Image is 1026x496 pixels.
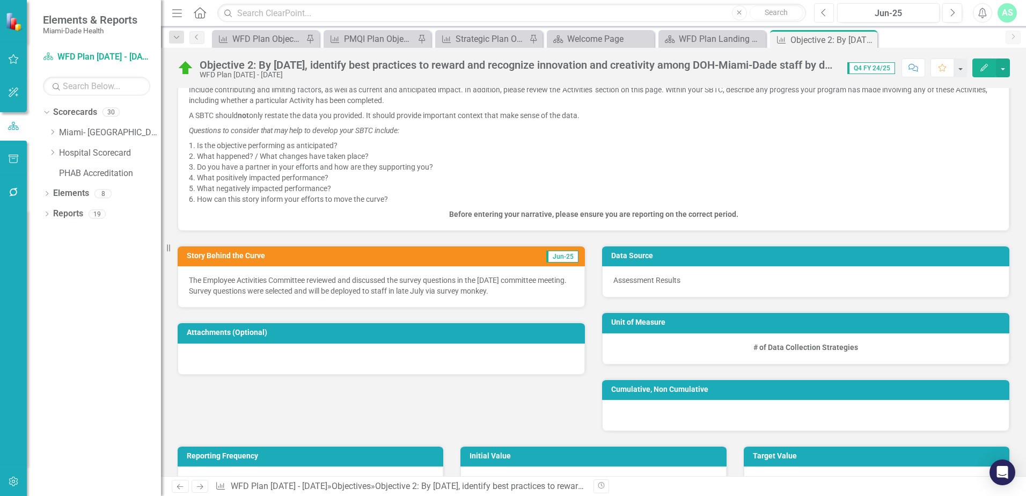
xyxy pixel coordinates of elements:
[841,7,936,20] div: Jun-25
[449,210,738,218] strong: Before entering your narrative, please ensure you are reporting on the correct period.
[790,33,875,47] div: Objective 2: By [DATE], identify best practices to reward and recognize innovation and creativity...
[189,108,998,123] p: A SBTC should only restate the data you provided. It should provide important context that make s...
[197,162,998,172] li: Do you have a partner in your efforts and how are they supporting you?
[187,329,580,337] h3: Attachments (Optional)
[53,208,83,220] a: Reports
[613,276,680,285] span: Assessment Results
[753,343,858,352] strong: # of Data Collection Strategies
[215,480,585,493] div: » »
[5,12,24,31] img: ClearPoint Strategy
[187,452,438,460] h3: Reporting Frequency
[990,459,1015,485] div: Open Intercom Messenger
[89,209,106,218] div: 19
[197,194,998,205] li: How can this story inform your efforts to move the curve?
[43,26,137,35] small: Miami-Dade Health
[837,3,940,23] button: Jun-25
[456,32,526,46] div: Strategic Plan Objective Report - 6/25
[611,252,1004,260] h3: Data Source
[215,32,303,46] a: WFD Plan Objective Report - 6/25
[200,59,837,71] div: Objective 2: By [DATE], identify best practices to reward and recognize innovation and creativity...
[177,60,194,77] img: On Track
[611,385,1004,393] h3: Cumulative, Non Cumulative
[197,172,998,183] li: What positively impacted performance?
[43,13,137,26] span: Elements & Reports
[998,3,1017,23] button: AS
[549,32,651,46] a: Welcome Page
[59,167,161,180] a: PHAB Accreditation
[332,481,371,491] a: Objectives
[217,4,806,23] input: Search ClearPoint...
[189,275,574,296] p: The Employee Activities Committee reviewed and discussed the survey questions in the [DATE] commi...
[546,251,578,262] span: Jun-25
[59,147,161,159] a: Hospital Scorecard
[43,77,150,96] input: Search Below...
[53,106,97,119] a: Scorecards
[611,318,1004,326] h3: Unit of Measure
[847,62,895,74] span: Q4 FY 24/25
[94,189,112,198] div: 8
[438,32,526,46] a: Strategic Plan Objective Report - 6/25
[567,32,651,46] div: Welcome Page
[187,252,463,260] h3: Story Behind the Curve
[189,82,998,108] p: Include contributing and limiting factors, as well as current and anticipated impact. In addition...
[765,8,788,17] span: Search
[59,127,161,139] a: Miami- [GEOGRAPHIC_DATA]
[197,140,998,151] li: Is the objective performing as anticipated?
[197,183,998,194] li: What negatively impacted performance?
[753,452,1004,460] h3: Target Value
[53,187,89,200] a: Elements
[679,32,763,46] div: WFD Plan Landing Page
[189,126,399,135] em: Questions to consider that may help to develop your SBTC include:
[200,71,837,79] div: WFD Plan [DATE] - [DATE]
[238,111,249,120] strong: not
[102,108,120,117] div: 30
[470,452,721,460] h3: Initial Value
[344,32,415,46] div: PMQI Plan Objective Report - 6/25
[750,5,803,20] button: Search
[661,32,763,46] a: WFD Plan Landing Page
[232,32,303,46] div: WFD Plan Objective Report - 6/25
[231,481,327,491] a: WFD Plan [DATE] - [DATE]
[326,32,415,46] a: PMQI Plan Objective Report - 6/25
[43,51,150,63] a: WFD Plan [DATE] - [DATE]
[197,151,998,162] li: What happened? / What changes have taken place?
